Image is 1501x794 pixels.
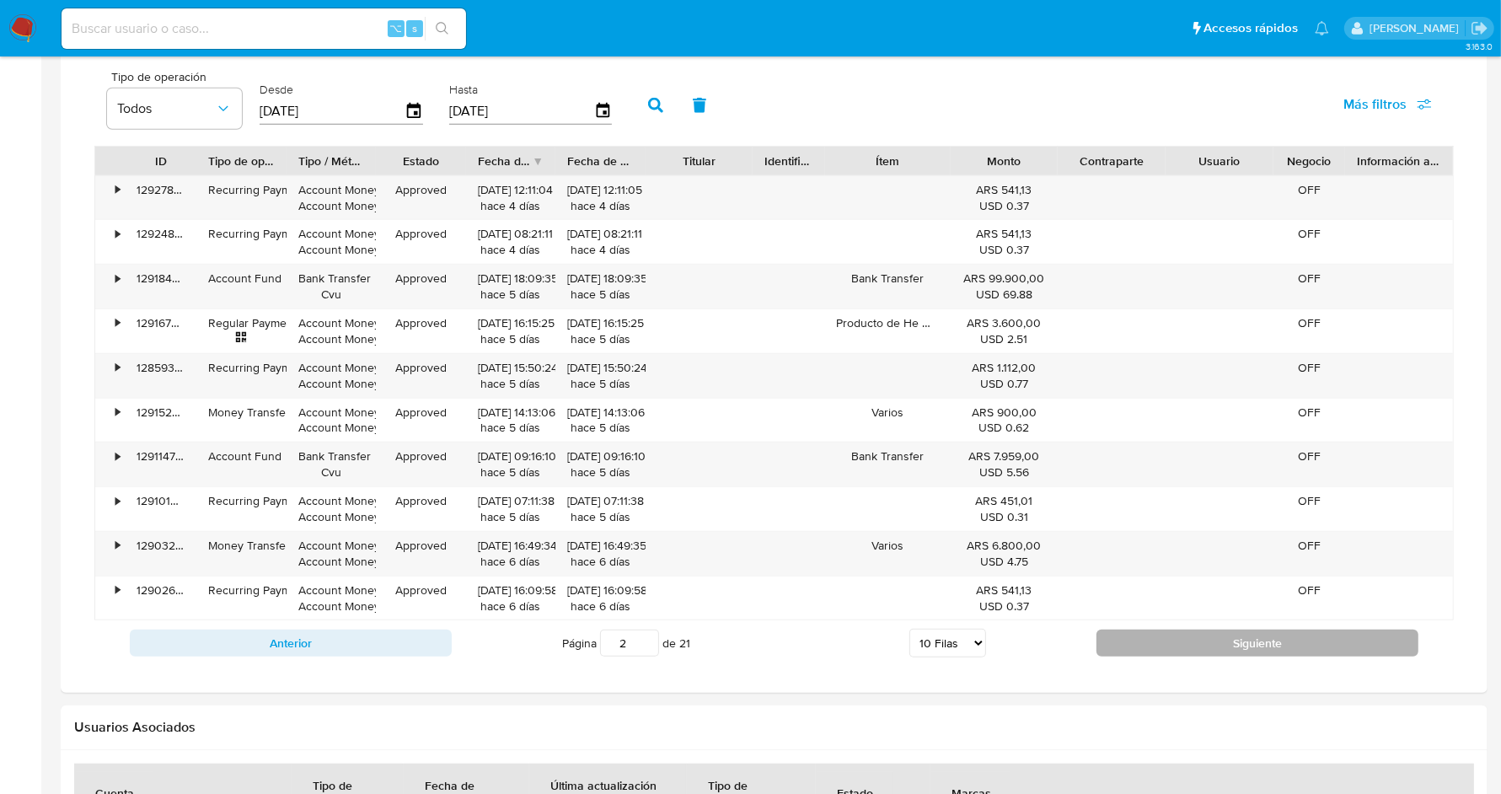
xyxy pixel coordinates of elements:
[1315,21,1329,35] a: Notificaciones
[1370,20,1465,36] p: jessica.fukman@mercadolibre.com
[1203,19,1298,37] span: Accesos rápidos
[412,20,417,36] span: s
[1466,40,1493,53] span: 3.163.0
[1471,19,1488,37] a: Salir
[62,18,466,40] input: Buscar usuario o caso...
[389,20,402,36] span: ⌥
[425,17,459,40] button: search-icon
[74,719,1474,736] h2: Usuarios Asociados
